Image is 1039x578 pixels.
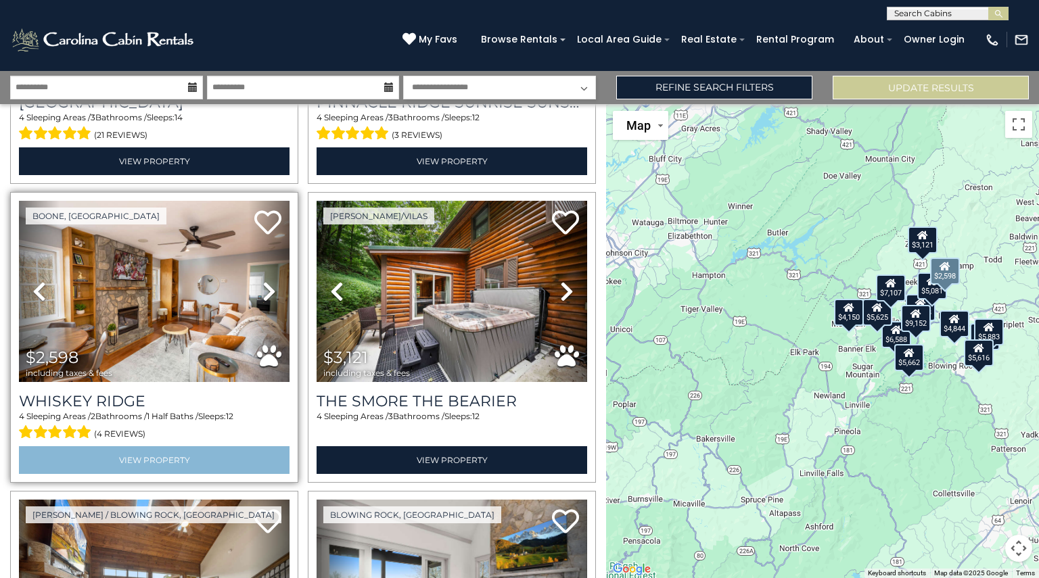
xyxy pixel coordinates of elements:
div: $5,883 [974,318,1004,345]
span: 12 [472,411,480,421]
a: View Property [19,446,290,474]
span: 3 [91,112,95,122]
button: Toggle fullscreen view [1005,111,1032,138]
span: Map data ©2025 Google [934,569,1008,577]
span: including taxes & fees [323,368,410,377]
div: $5,081 [917,272,947,299]
div: $4,150 [834,299,864,326]
span: 1 Half Baths / [147,411,198,421]
a: View Property [317,147,587,175]
a: Terms (opens in new tab) [1016,569,1035,577]
a: Boone, [GEOGRAPHIC_DATA] [26,208,166,224]
span: My Favs [419,32,457,47]
span: $2,598 [26,347,78,367]
span: including taxes & fees [26,368,112,377]
button: Map camera controls [1005,535,1032,562]
a: Whiskey Ridge [19,392,290,410]
button: Change map style [613,111,668,140]
span: 12 [472,112,480,122]
a: My Favs [402,32,461,47]
div: $7,107 [876,274,906,302]
img: phone-regular-white.png [985,32,1000,47]
a: Real Estate [674,29,743,50]
span: 3 [388,112,393,122]
a: Owner Login [897,29,971,50]
div: Sleeping Areas / Bathrooms / Sleeps: [19,112,290,144]
a: Browse Rentals [474,29,564,50]
span: 14 [175,112,183,122]
a: Refine Search Filters [616,76,812,99]
span: (3 reviews) [392,126,442,144]
img: mail-regular-white.png [1014,32,1029,47]
a: Add to favorites [552,508,579,537]
div: $4,844 [940,310,969,337]
img: Google [609,560,654,578]
button: Keyboard shortcuts [868,569,926,578]
a: [PERSON_NAME]/Vilas [323,208,434,224]
img: thumbnail_163279099.jpeg [19,201,290,382]
span: 12 [226,411,233,421]
a: Local Area Guide [570,29,668,50]
img: thumbnail_169201106.jpeg [317,201,587,382]
div: $5,616 [964,339,994,366]
a: Open this area in Google Maps (opens a new window) [609,560,654,578]
div: $3,121 [908,226,938,254]
a: Add to favorites [254,209,281,238]
a: About [847,29,891,50]
span: 4 [19,112,24,122]
a: View Property [317,446,587,474]
img: White-1-2.png [10,26,198,53]
div: Sleeping Areas / Bathrooms / Sleeps: [317,410,587,443]
div: $5,625 [862,298,892,325]
div: $6,588 [881,320,911,347]
div: $4,332 [970,322,1000,350]
a: [PERSON_NAME] / Blowing Rock, [GEOGRAPHIC_DATA] [26,506,281,523]
a: View Property [19,147,290,175]
span: 4 [19,411,24,421]
span: 4 [317,112,322,122]
button: Update Results [833,76,1029,99]
div: $9,152 [901,305,931,332]
div: $2,598 [930,257,960,284]
span: 2 [91,411,95,421]
div: $5,662 [894,343,924,370]
a: Rental Program [749,29,841,50]
span: 4 [317,411,322,421]
span: Map [626,118,651,133]
span: (21 reviews) [94,126,147,144]
div: Sleeping Areas / Bathrooms / Sleeps: [317,112,587,144]
span: (4 reviews) [94,425,145,443]
a: Add to favorites [552,209,579,238]
a: Blowing Rock, [GEOGRAPHIC_DATA] [323,506,501,523]
a: The Smore The Bearier [317,392,587,410]
span: $3,121 [323,347,368,367]
span: 3 [388,411,393,421]
div: Sleeping Areas / Bathrooms / Sleeps: [19,410,290,443]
